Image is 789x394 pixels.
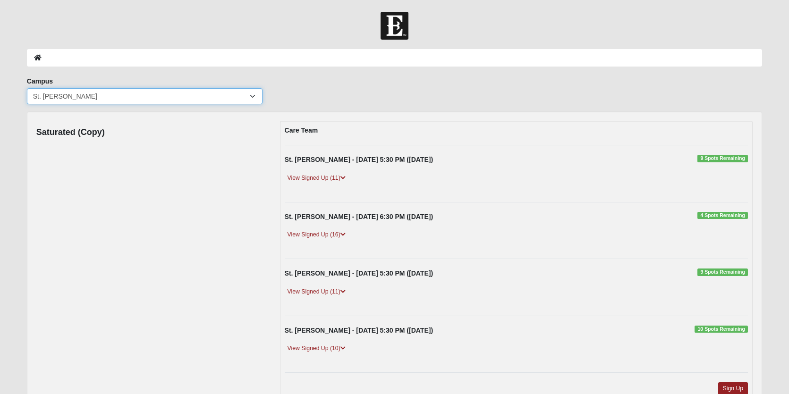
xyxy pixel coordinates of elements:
[285,344,348,353] a: View Signed Up (10)
[695,326,748,333] span: 10 Spots Remaining
[27,76,53,86] label: Campus
[697,155,748,162] span: 9 Spots Remaining
[285,213,433,220] strong: St. [PERSON_NAME] - [DATE] 6:30 PM ([DATE])
[36,127,105,138] h4: Saturated (Copy)
[697,212,748,219] span: 4 Spots Remaining
[285,230,348,240] a: View Signed Up (16)
[285,287,348,297] a: View Signed Up (11)
[697,268,748,276] span: 9 Spots Remaining
[285,126,318,134] strong: Care Team
[285,327,433,334] strong: St. [PERSON_NAME] - [DATE] 5:30 PM ([DATE])
[285,156,433,163] strong: St. [PERSON_NAME] - [DATE] 5:30 PM ([DATE])
[285,173,348,183] a: View Signed Up (11)
[381,12,408,40] img: Church of Eleven22 Logo
[285,269,433,277] strong: St. [PERSON_NAME] - [DATE] 5:30 PM ([DATE])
